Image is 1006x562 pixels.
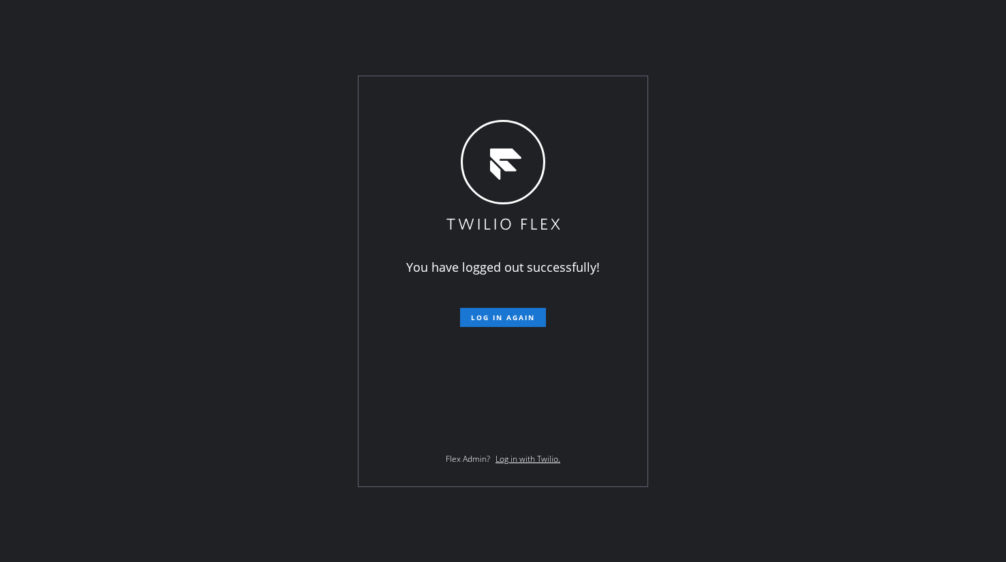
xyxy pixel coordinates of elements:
span: Log in again [471,313,535,322]
a: Log in with Twilio. [496,453,560,465]
button: Log in again [460,308,546,327]
span: Flex Admin? [446,453,490,465]
span: You have logged out successfully! [406,259,600,275]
